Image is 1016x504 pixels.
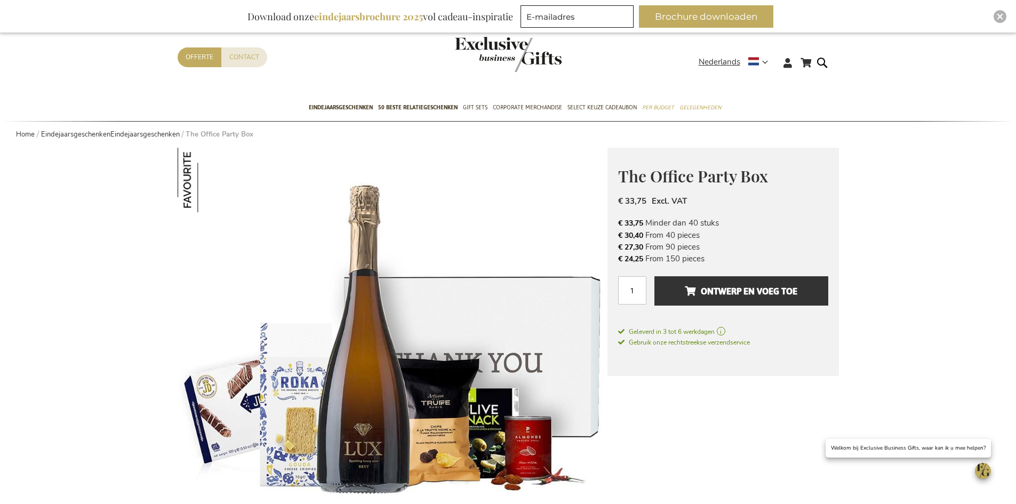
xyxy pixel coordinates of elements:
a: EindejaarsgeschenkenEindejaarsgeschenken [41,130,180,139]
button: Ontwerp en voeg toe [654,276,828,306]
span: Gebruik onze rechtstreekse verzendservice [618,338,750,347]
div: Close [994,10,1006,23]
a: store logo [455,37,508,72]
span: € 24,25 [618,254,643,264]
strong: The Office Party Box [186,130,253,139]
span: € 33,75 [618,196,646,206]
button: Brochure downloaden [639,5,773,28]
span: Nederlands [699,56,740,68]
input: Aantal [618,276,646,305]
span: € 33,75 [618,218,643,228]
a: Geleverd in 3 tot 6 werkdagen [618,327,828,337]
span: Excl. VAT [652,196,687,206]
span: € 30,40 [618,230,643,241]
a: Offerte [178,47,221,67]
span: Corporate Merchandise [493,102,562,113]
img: Exclusive Business gifts logo [455,37,562,72]
span: € 27,30 [618,242,643,252]
li: From 40 pieces [618,229,828,241]
li: Minder dan 40 stuks [618,217,828,229]
span: Gift Sets [463,102,487,113]
div: Nederlands [699,56,775,68]
span: Select Keuze Cadeaubon [567,102,637,113]
img: The Office Party Box [178,148,242,212]
li: From 150 pieces [618,253,828,265]
li: From 90 pieces [618,241,828,253]
span: Gelegenheden [679,102,721,113]
img: Close [997,13,1003,20]
span: Per Budget [642,102,674,113]
span: Ontwerp en voeg toe [685,283,797,300]
input: E-mailadres [521,5,634,28]
a: Gebruik onze rechtstreekse verzendservice [618,337,750,347]
form: marketing offers and promotions [521,5,637,31]
span: Eindejaarsgeschenken [309,102,373,113]
b: eindejaarsbrochure 2025 [314,10,423,23]
a: Home [16,130,35,139]
a: Contact [221,47,267,67]
span: The Office Party Box [618,165,768,187]
div: Download onze vol cadeau-inspiratie [243,5,518,28]
span: 50 beste relatiegeschenken [378,102,458,113]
